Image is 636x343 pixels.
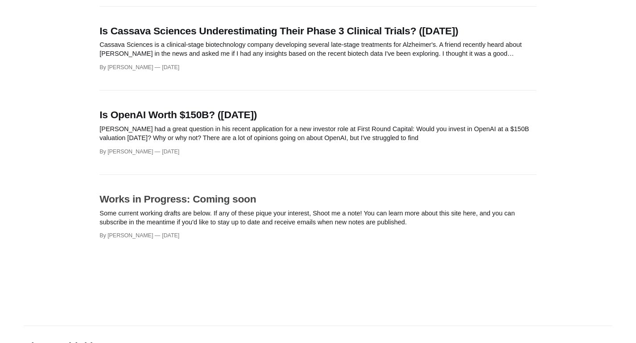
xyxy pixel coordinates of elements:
[155,232,180,239] time: [DATE]
[99,64,153,70] span: By [PERSON_NAME]
[99,124,537,143] p: [PERSON_NAME] had a great question in his recent application for a new investor role at First Rou...
[99,108,537,122] h3: Is OpenAI Worth $150B? ([DATE])
[99,25,537,38] h3: Is Cassava Sciences Underestimating Their Phase 3 Clinical Trials? ([DATE])
[99,40,537,58] p: Cassava Sciences is a clinical-stage biotechnology company developing several late-stage treatmen...
[99,209,537,227] p: Some current working drafts are below. If any of these pique your interest, Shoot me a note! You ...
[155,149,180,155] time: [DATE]
[155,64,180,70] time: [DATE]
[99,16,537,81] a: Is Cassava Sciences Underestimating Their Phase 3 Clinical Trials? ([DATE]) Cassava Sciences is a...
[99,193,537,206] h3: Works in Progress: Coming soon
[99,184,537,249] a: Works in Progress: Coming soon Some current working drafts are below. If any of these pique your ...
[99,232,153,239] span: By [PERSON_NAME]
[99,99,537,165] a: Is OpenAI Worth $150B? ([DATE]) [PERSON_NAME] had a great question in his recent application for ...
[99,149,153,155] span: By [PERSON_NAME]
